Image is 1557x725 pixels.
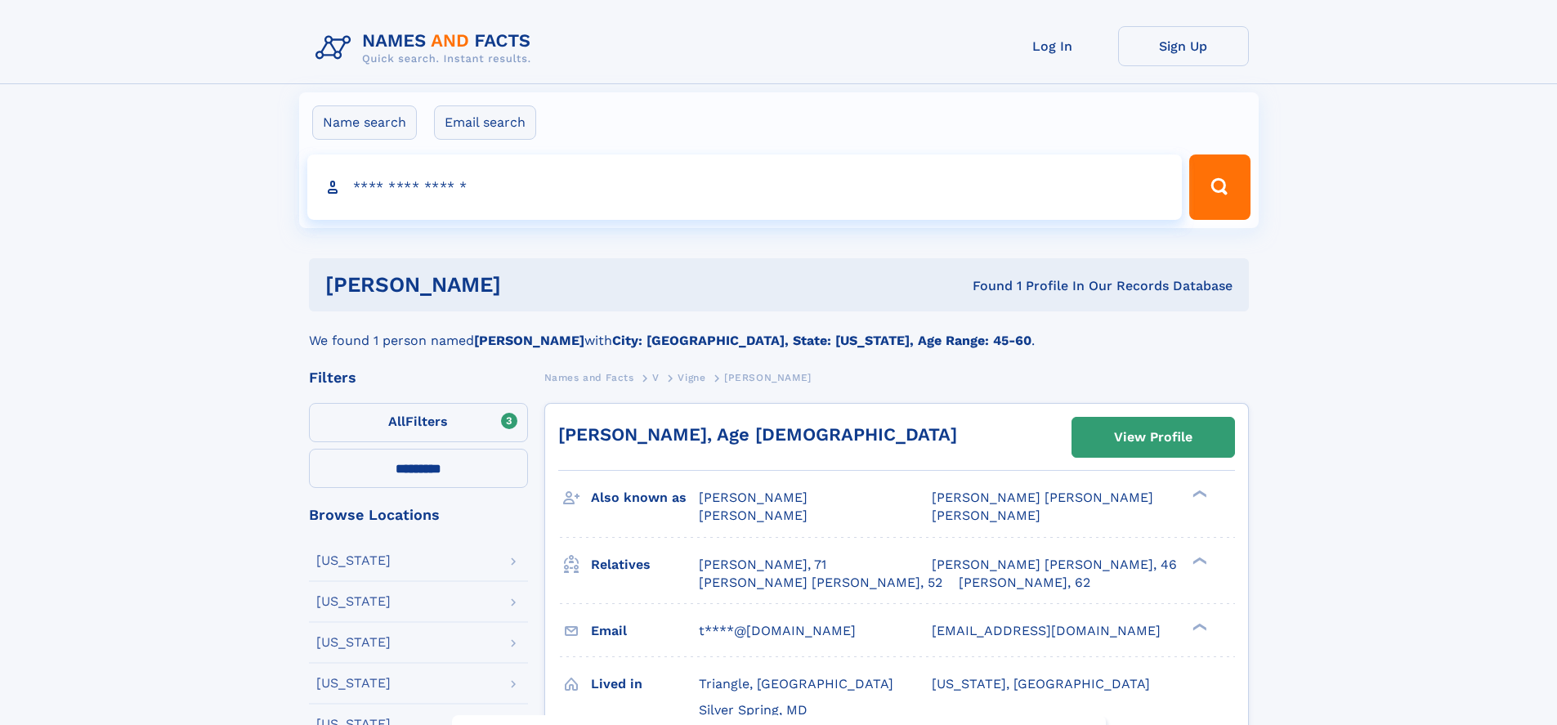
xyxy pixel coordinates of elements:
[699,508,808,523] span: [PERSON_NAME]
[558,424,957,445] a: [PERSON_NAME], Age [DEMOGRAPHIC_DATA]
[591,484,699,512] h3: Also known as
[612,333,1031,348] b: City: [GEOGRAPHIC_DATA], State: [US_STATE], Age Range: 45-60
[388,414,405,429] span: All
[699,556,826,574] a: [PERSON_NAME], 71
[316,554,391,567] div: [US_STATE]
[309,508,528,522] div: Browse Locations
[959,574,1090,592] a: [PERSON_NAME], 62
[1189,154,1250,220] button: Search Button
[699,676,893,691] span: Triangle, [GEOGRAPHIC_DATA]
[1188,621,1208,632] div: ❯
[1188,489,1208,499] div: ❯
[932,490,1153,505] span: [PERSON_NAME] [PERSON_NAME]
[932,676,1150,691] span: [US_STATE], [GEOGRAPHIC_DATA]
[544,367,634,387] a: Names and Facts
[591,551,699,579] h3: Relatives
[309,26,544,70] img: Logo Names and Facts
[932,623,1161,638] span: [EMAIL_ADDRESS][DOMAIN_NAME]
[309,403,528,442] label: Filters
[591,617,699,645] h3: Email
[1072,418,1234,457] a: View Profile
[652,372,660,383] span: V
[699,490,808,505] span: [PERSON_NAME]
[591,670,699,698] h3: Lived in
[652,367,660,387] a: V
[678,367,705,387] a: Vigne
[736,277,1233,295] div: Found 1 Profile In Our Records Database
[312,105,417,140] label: Name search
[309,311,1249,351] div: We found 1 person named with .
[325,275,737,295] h1: [PERSON_NAME]
[699,702,808,718] span: Silver Spring, MD
[1114,418,1192,456] div: View Profile
[316,636,391,649] div: [US_STATE]
[474,333,584,348] b: [PERSON_NAME]
[309,370,528,385] div: Filters
[699,574,942,592] a: [PERSON_NAME] [PERSON_NAME], 52
[316,595,391,608] div: [US_STATE]
[1118,26,1249,66] a: Sign Up
[932,556,1177,574] a: [PERSON_NAME] [PERSON_NAME], 46
[724,372,812,383] span: [PERSON_NAME]
[678,372,705,383] span: Vigne
[1188,555,1208,566] div: ❯
[307,154,1183,220] input: search input
[434,105,536,140] label: Email search
[987,26,1118,66] a: Log In
[316,677,391,690] div: [US_STATE]
[932,508,1040,523] span: [PERSON_NAME]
